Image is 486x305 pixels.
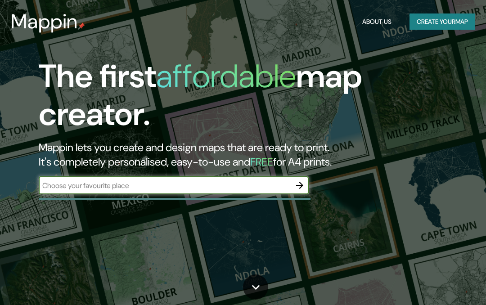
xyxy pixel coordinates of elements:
button: Create yourmap [409,13,475,30]
h2: Mappin lets you create and design maps that are ready to print. It's completely personalised, eas... [39,140,427,169]
button: About Us [359,13,395,30]
img: mappin-pin [78,22,85,30]
h1: The first map creator. [39,58,427,140]
input: Choose your favourite place [39,180,291,191]
h5: FREE [250,155,273,169]
h1: affordable [156,55,296,97]
h3: Mappin [11,10,78,33]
